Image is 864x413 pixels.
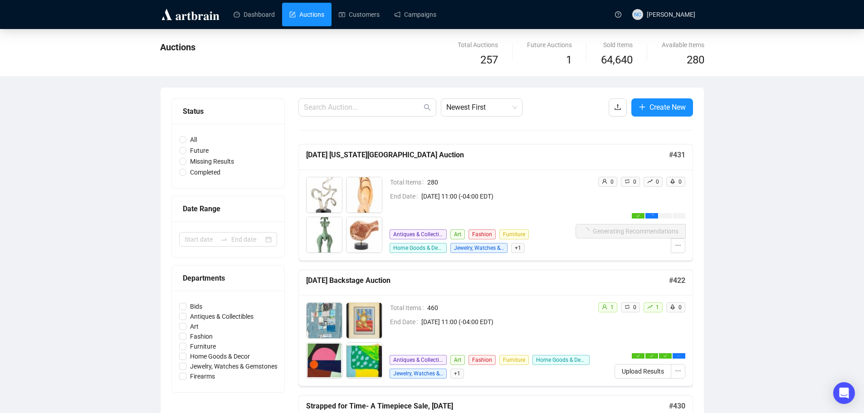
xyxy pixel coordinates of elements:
span: ellipsis [677,354,681,358]
img: 3_1.jpg [307,343,342,378]
span: Upload Results [622,366,664,376]
div: Status [183,106,273,117]
span: 280 [427,177,576,187]
span: plus [639,103,646,111]
span: + 1 [511,243,525,253]
span: Fashion [469,355,496,365]
span: Fashion [469,229,496,239]
span: Auctions [160,42,195,53]
h5: # 431 [669,150,685,160]
span: retweet [625,179,630,184]
span: swap-right [220,236,228,243]
span: Firearms [186,371,219,381]
span: Missing Results [186,156,238,166]
span: search [424,104,431,111]
span: check [636,354,640,358]
h5: [DATE] [US_STATE][GEOGRAPHIC_DATA] Auction [306,150,669,160]
img: 1_1.jpg [307,303,342,338]
span: Fashion [186,331,216,341]
span: [DATE] 11:00 (-04:00 EDT) [421,317,591,327]
input: Search Auction... [304,102,422,113]
span: 1 [566,53,572,66]
span: Art [450,229,465,239]
span: Jewelry, Watches & Gemstones [186,361,281,371]
span: check [664,354,667,358]
img: 4_1.jpg [347,217,382,253]
span: to [220,236,228,243]
span: Home Goods & Decor [532,355,590,365]
span: + 1 [450,369,464,379]
span: 257 [480,53,498,66]
span: Furniture [499,229,529,239]
span: Home Goods & Decor [390,243,447,253]
span: [PERSON_NAME] [647,11,695,18]
span: Home Goods & Decor [186,351,254,361]
span: 1 [656,304,659,311]
div: Future Auctions [527,40,572,50]
a: Customers [339,3,380,26]
span: rocket [670,304,675,310]
a: [DATE] [US_STATE][GEOGRAPHIC_DATA] Auction#431Total Items280End Date[DATE] 11:00 (-04:00 EDT)Anti... [298,144,693,261]
span: upload [614,103,621,111]
span: loading [650,214,654,218]
div: Total Auctions [458,40,498,50]
span: Antiques & Collectibles [186,311,257,321]
span: Art [450,355,465,365]
img: 2_1.jpg [347,303,382,338]
span: user [602,304,607,310]
span: user [602,179,607,184]
div: Open Intercom Messenger [833,382,855,404]
span: 0 [679,179,682,185]
img: 3_1.jpg [307,217,342,253]
a: Auctions [289,3,324,26]
span: rise [647,179,653,184]
div: Departments [183,272,273,284]
span: End Date [390,317,421,327]
a: Campaigns [394,3,436,26]
span: Jewelry, Watches & Gemstones [450,243,508,253]
span: Newest First [446,99,517,116]
span: All [186,135,200,145]
span: 0 [610,179,614,185]
span: Antiques & Collectibles [390,355,447,365]
span: Completed [186,167,224,177]
div: Available Items [662,40,704,50]
span: ellipsis [675,368,681,374]
img: 4_1.jpg [347,343,382,378]
span: Jewelry, Watches & Gemstones [390,369,447,379]
span: 1 [610,304,614,311]
span: check [636,214,640,218]
input: Start date [185,234,217,244]
span: rise [647,304,653,310]
span: question-circle [615,11,621,18]
img: 2_1.jpg [347,177,382,213]
span: 460 [427,303,591,313]
span: Total Items [390,177,427,187]
span: 64,640 [601,52,633,69]
span: Create New [649,102,686,113]
span: End Date [390,191,421,201]
h5: Strapped for Time- A Timepiece Sale, [DATE] [306,401,669,412]
h5: # 422 [669,275,685,286]
button: Upload Results [615,364,671,379]
span: 0 [633,304,636,311]
img: logo [160,7,221,22]
a: [DATE] Backstage Auction#422Total Items460End Date[DATE] 11:00 (-04:00 EDT)Antiques & Collectible... [298,270,693,386]
span: rocket [670,179,675,184]
span: Art [186,321,202,331]
span: Bids [186,301,206,311]
span: 0 [633,179,636,185]
div: Date Range [183,203,273,214]
span: retweet [625,304,630,310]
h5: # 430 [669,401,685,412]
button: Generating Recommendations [576,224,686,238]
div: Sold Items [601,40,633,50]
span: NC [634,10,641,19]
input: End date [231,234,264,244]
span: 0 [656,179,659,185]
span: 0 [679,304,682,311]
img: 1_1.jpg [307,177,342,213]
a: Dashboard [234,3,275,26]
span: Furniture [499,355,529,365]
span: [DATE] 11:00 (-04:00 EDT) [421,191,576,201]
